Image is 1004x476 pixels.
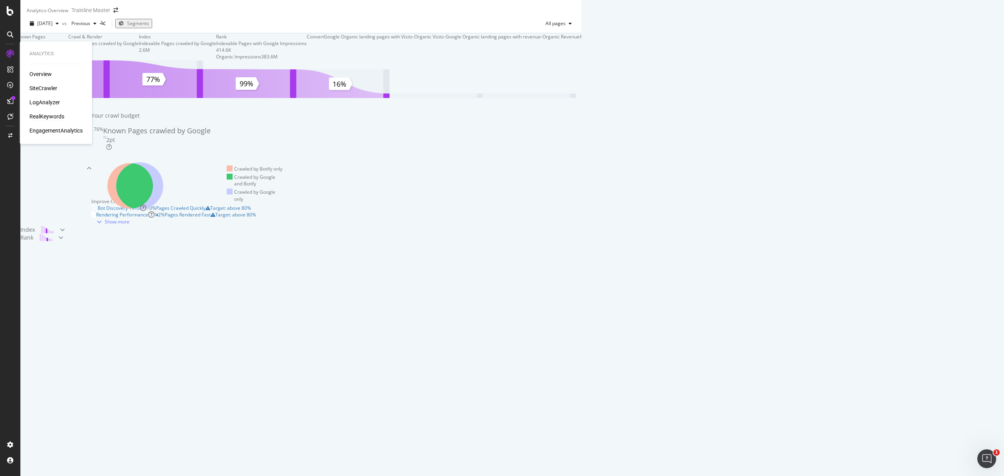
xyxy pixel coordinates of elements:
[542,17,575,30] button: All pages
[261,53,278,60] div: 383.6M
[91,218,132,225] button: Show more
[29,113,64,120] a: RealKeywords
[216,33,227,40] div: Rank
[106,136,115,144] div: 2pt
[29,84,57,92] a: SiteCrawler
[307,33,324,40] div: Convert
[41,226,54,233] img: block-icon
[29,70,52,78] a: Overview
[446,33,541,40] div: Google Organic landing pages with revenue
[71,6,110,14] div: Trainline Master
[29,98,60,106] a: LogAnalyzer
[27,7,68,14] div: Analytics - Overview
[40,234,52,241] img: block-icon
[211,211,256,218] div: warning label
[68,20,90,27] span: Previous
[580,33,585,60] div: $ -
[216,47,307,53] div: 414.6K
[444,33,446,60] div: -
[103,126,211,136] div: Known Pages crawled by Google
[139,33,151,40] div: Index
[146,74,160,84] text: 77%
[37,20,53,27] span: 2025 Jul. 27th
[91,211,286,218] a: Rendering Performance2%Pages Rendered Fastwarning label
[115,19,152,28] button: Segments
[206,205,251,211] div: warning label
[68,33,102,40] div: Crawl & Render
[68,40,139,47] div: Known Pages crawled by Google
[16,33,45,40] div: Known Pages
[333,79,347,88] text: 16%
[139,47,216,53] div: 2.6M
[62,20,68,27] span: vs
[993,449,1000,456] span: 1
[541,33,542,60] div: -
[29,51,83,57] div: Analytics
[91,112,140,120] div: Your crawl budget
[977,449,996,468] iframe: Intercom live chat
[146,207,149,209] img: Equal
[105,218,129,225] div: Show more
[68,47,139,53] div: 2.6M
[227,165,283,172] div: Crawled by Botify only
[29,127,83,134] a: EngagementAnalytics
[216,53,261,60] div: Organic Impressions
[113,7,118,13] div: arrow-right-arrow-left
[103,136,106,138] img: Equal
[227,189,284,202] div: Crawled by Google only
[227,174,284,187] div: Crawled by Google and Botify
[127,20,149,27] span: Segments
[16,40,68,47] div: Pages crawled by Botify
[216,40,307,47] div: Indexable Pages with Google Impressions
[324,33,413,40] div: Google Organic landing pages with Visits
[413,33,414,60] div: -
[20,226,35,234] div: Index
[240,79,253,88] text: 99%
[27,17,62,30] button: [DATE]
[20,112,62,226] div: Crawl & Render
[94,126,103,151] div: 76%
[68,17,100,30] button: Previous
[542,33,580,60] div: Organic Revenue
[91,205,286,211] a: Bot Discovery TimeEqual0%Pages Crawled Quicklywarning label
[20,234,33,242] div: Rank
[542,20,566,27] span: All pages
[414,33,444,60] div: Organic Visits
[139,40,216,47] div: Indexable Pages crawled by Google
